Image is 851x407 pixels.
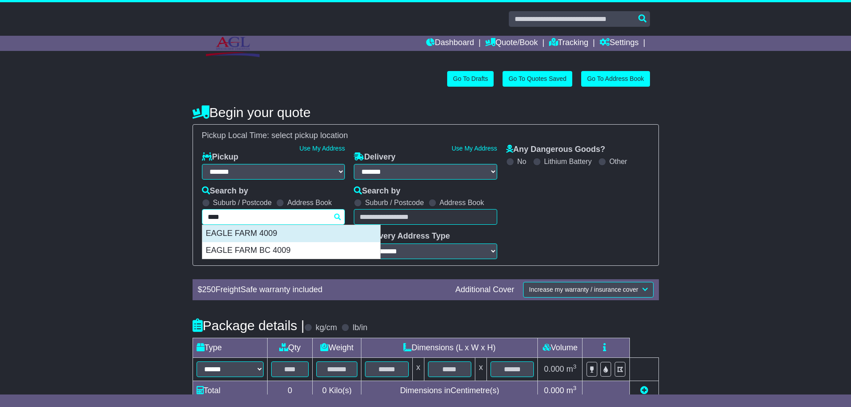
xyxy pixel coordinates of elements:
[440,198,484,207] label: Address Book
[322,386,327,395] span: 0
[354,231,450,241] label: Delivery Address Type
[566,365,577,373] span: m
[573,385,577,391] sup: 3
[267,338,313,357] td: Qty
[506,145,605,155] label: Any Dangerous Goods?
[197,131,654,141] div: Pickup Local Time:
[529,286,638,293] span: Increase my warranty / insurance cover
[426,36,474,51] a: Dashboard
[354,186,400,196] label: Search by
[202,225,380,242] div: EAGLE FARM 4009
[412,357,424,381] td: x
[313,338,361,357] td: Weight
[315,323,337,333] label: kg/cm
[451,285,519,295] div: Additional Cover
[640,386,648,395] a: Add new item
[287,198,332,207] label: Address Book
[193,105,659,120] h4: Begin your quote
[549,36,588,51] a: Tracking
[202,152,239,162] label: Pickup
[573,363,577,370] sup: 3
[609,157,627,166] label: Other
[538,338,583,357] td: Volume
[193,285,451,295] div: $ FreightSafe warranty included
[267,381,313,400] td: 0
[544,365,564,373] span: 0.000
[544,386,564,395] span: 0.000
[361,338,538,357] td: Dimensions (L x W x H)
[354,152,395,162] label: Delivery
[503,71,572,87] a: Go To Quotes Saved
[361,381,538,400] td: Dimensions in Centimetre(s)
[566,386,577,395] span: m
[193,318,305,333] h4: Package details |
[485,36,538,51] a: Quote/Book
[213,198,272,207] label: Suburb / Postcode
[193,338,267,357] td: Type
[475,357,487,381] td: x
[599,36,639,51] a: Settings
[447,71,494,87] a: Go To Drafts
[581,71,650,87] a: Go To Address Book
[202,285,216,294] span: 250
[523,282,653,298] button: Increase my warranty / insurance cover
[202,242,380,259] div: EAGLE FARM BC 4009
[352,323,367,333] label: lb/in
[272,131,348,140] span: select pickup location
[365,198,424,207] label: Suburb / Postcode
[452,145,497,152] a: Use My Address
[544,157,592,166] label: Lithium Battery
[517,157,526,166] label: No
[193,381,267,400] td: Total
[202,186,248,196] label: Search by
[313,381,361,400] td: Kilo(s)
[299,145,345,152] a: Use My Address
